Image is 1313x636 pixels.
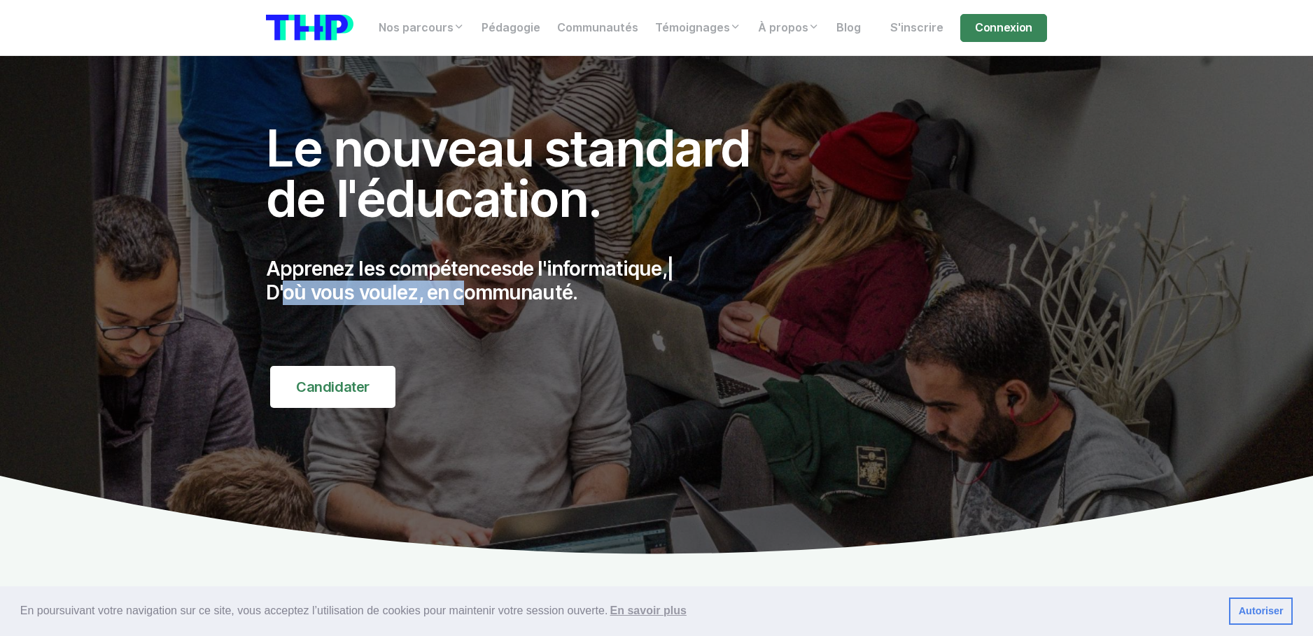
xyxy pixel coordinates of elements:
a: Connexion [960,14,1047,42]
h1: Le nouveau standard de l'éducation. [266,123,781,224]
a: S'inscrire [882,14,952,42]
a: Pédagogie [473,14,549,42]
a: Nos parcours [370,14,473,42]
a: À propos [750,14,828,42]
a: Blog [828,14,869,42]
a: Communautés [549,14,647,42]
a: Témoignages [647,14,750,42]
span: de l'informatique, [512,257,667,281]
span: | [667,257,673,281]
a: learn more about cookies [608,600,689,621]
span: En poursuivant votre navigation sur ce site, vous acceptez l’utilisation de cookies pour mainteni... [20,600,1218,621]
a: dismiss cookie message [1229,598,1293,626]
a: Candidater [270,366,395,408]
p: Apprenez les compétences D'où vous voulez, en communauté. [266,257,781,304]
img: logo [266,15,353,41]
